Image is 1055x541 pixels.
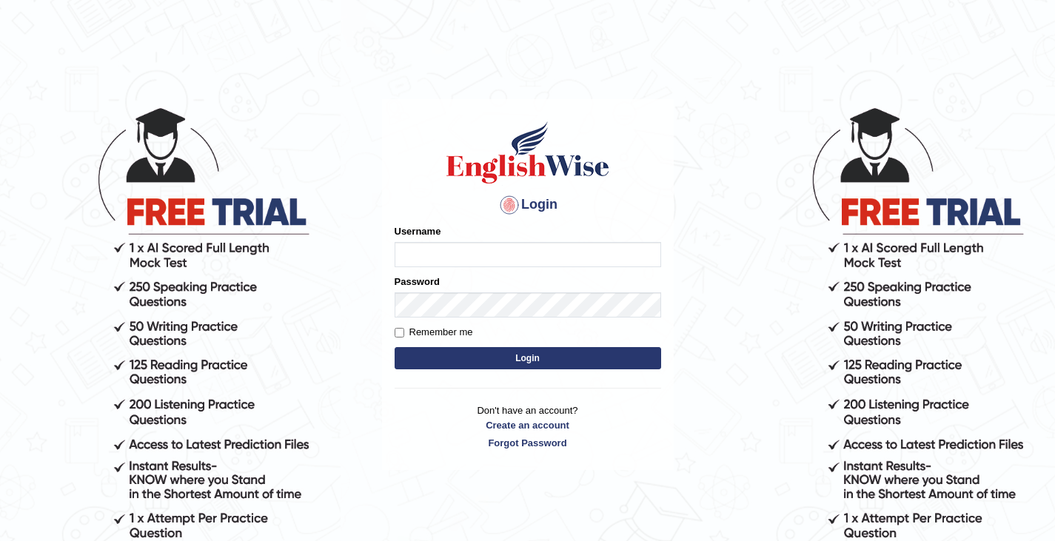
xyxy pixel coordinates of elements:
[443,119,612,186] img: Logo of English Wise sign in for intelligent practice with AI
[395,328,404,337] input: Remember me
[395,347,661,369] button: Login
[395,325,473,340] label: Remember me
[395,418,661,432] a: Create an account
[395,275,440,289] label: Password
[395,224,441,238] label: Username
[395,403,661,449] p: Don't have an account?
[395,193,661,217] h4: Login
[395,436,661,450] a: Forgot Password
